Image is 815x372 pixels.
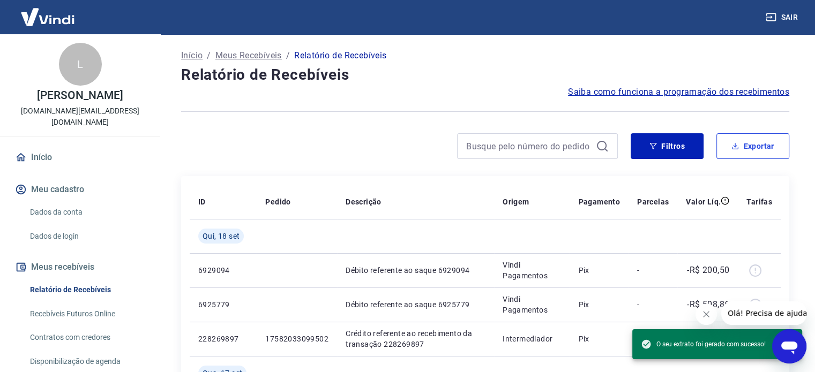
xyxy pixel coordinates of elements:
p: Crédito referente ao recebimento da transação 228269897 [346,328,485,350]
p: Vindi Pagamentos [503,260,561,281]
a: Saiba como funciona a programação dos recebimentos [568,86,789,98]
p: Pix [578,333,620,344]
p: - [637,265,669,276]
p: Vindi Pagamentos [503,294,561,315]
span: Olá! Precisa de ajuda? [6,7,90,16]
p: Origem [503,196,529,207]
p: 6929094 [198,265,248,276]
p: Parcelas [637,196,669,207]
a: Dados de login [26,225,147,247]
h4: Relatório de Recebíveis [181,64,789,86]
p: Relatório de Recebíveis [294,49,386,62]
p: Débito referente ao saque 6925779 [346,299,485,310]
p: Débito referente ao saque 6929094 [346,265,485,276]
iframe: Mensagem da empresa [721,301,806,325]
p: 6925779 [198,299,248,310]
p: [PERSON_NAME] [37,90,123,101]
p: Pix [578,299,620,310]
span: O seu extrato foi gerado com sucesso! [641,339,766,350]
a: Contratos com credores [26,327,147,348]
p: Descrição [346,196,382,207]
p: [DOMAIN_NAME][EMAIL_ADDRESS][DOMAIN_NAME] [9,105,152,128]
p: -R$ 508,86 [687,298,729,311]
p: 228269897 [198,333,248,344]
a: Recebíveis Futuros Online [26,303,147,325]
a: Início [13,146,147,169]
p: Pedido [265,196,290,207]
button: Meus recebíveis [13,255,147,279]
p: Valor Líq. [686,196,721,207]
button: Sair [764,7,802,27]
iframe: Botão para abrir a janela de mensagens [772,329,806,363]
p: / [286,49,290,62]
p: ID [198,196,206,207]
p: Intermediador [503,333,561,344]
iframe: Fechar mensagem [696,303,717,325]
input: Busque pelo número do pedido [466,138,592,154]
span: Qui, 18 set [203,231,240,241]
p: / [207,49,211,62]
img: Vindi [13,1,83,33]
a: Relatório de Recebíveis [26,279,147,301]
p: Pix [578,265,620,276]
p: - [637,299,669,310]
p: -R$ 200,50 [687,264,729,277]
p: Pagamento [578,196,620,207]
a: Início [181,49,203,62]
button: Filtros [631,133,704,159]
div: L [59,43,102,86]
button: Exportar [716,133,789,159]
p: Tarifas [746,196,772,207]
p: 17582033099502 [265,333,328,344]
button: Meu cadastro [13,178,147,201]
a: Meus Recebíveis [215,49,282,62]
a: Dados da conta [26,201,147,223]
